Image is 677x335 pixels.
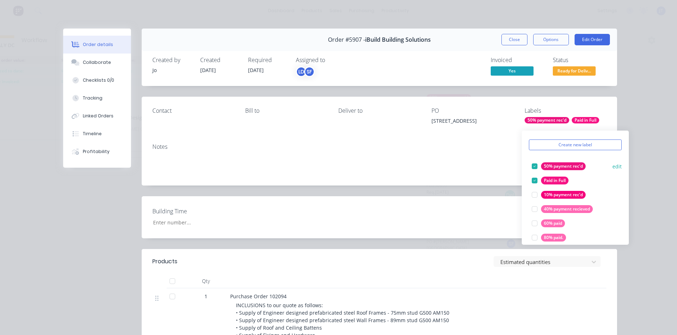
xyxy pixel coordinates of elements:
span: 1 [204,293,207,300]
div: PO [431,107,513,114]
button: Create new label [529,139,622,150]
button: 80% paid. [529,233,569,243]
button: Close [501,34,527,45]
div: Assigned to [296,57,367,64]
div: Qty [185,274,227,288]
div: Order details [83,41,113,48]
span: Ready for Deliv... [553,66,596,75]
button: Order details [63,36,131,54]
span: [DATE] [200,67,216,73]
button: 60% paid [529,218,568,228]
button: Profitability [63,143,131,161]
div: Products [152,257,177,266]
button: Collaborate [63,54,131,71]
button: 40% payment recieved [529,204,596,214]
div: Profitability [83,148,110,155]
div: Jo [152,66,192,74]
div: Paid in Full [541,177,569,184]
button: Timeline [63,125,131,143]
div: Linked Orders [83,113,113,119]
div: Notes [152,143,606,150]
div: Timeline [83,131,102,137]
div: Invoiced [491,57,544,64]
span: Purchase Order 102094 [230,293,287,300]
span: Order #5907 - [328,36,365,43]
label: Building Time [152,207,242,215]
div: Tracking [83,95,102,101]
div: Deliver to [338,107,420,114]
button: edit [612,163,622,170]
div: Collaborate [83,59,111,66]
button: Tracking [63,89,131,107]
div: 80% paid. [541,234,566,242]
button: Options [533,34,569,45]
div: Contact [152,107,234,114]
div: 40% payment recieved [541,205,593,213]
span: iBuild Building Solutions [365,36,431,43]
div: Paid in Full [572,117,599,123]
span: Yes [491,66,534,75]
div: 50% payment rec'd [541,162,586,170]
div: 50% payment rec'd [525,117,569,123]
button: 10% payment rec'd [529,190,588,200]
div: Labels [525,107,606,114]
input: Enter number... [147,217,241,228]
div: Created by [152,57,192,64]
button: Edit Order [575,34,610,45]
div: Bill to [245,107,327,114]
span: [DATE] [248,67,264,73]
div: Status [553,57,606,64]
button: Paid in Full [529,176,571,186]
div: Required [248,57,287,64]
div: LD [296,66,307,77]
div: 60% paid [541,219,565,227]
button: Linked Orders [63,107,131,125]
div: 10% payment rec'd [541,191,586,199]
button: 50% payment rec'd [529,161,588,171]
button: LDSF [296,66,315,77]
div: Checklists 0/0 [83,77,114,83]
div: [STREET_ADDRESS] [431,117,513,127]
button: Checklists 0/0 [63,71,131,89]
div: Created [200,57,239,64]
button: Ready for Deliv... [553,66,596,77]
div: SF [304,66,315,77]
